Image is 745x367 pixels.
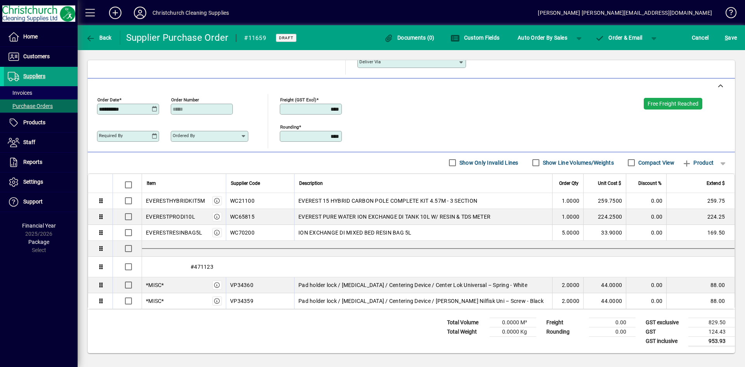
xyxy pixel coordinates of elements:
[595,35,643,41] span: Order & Email
[688,336,735,346] td: 953.93
[4,133,78,152] a: Staff
[678,156,717,170] button: Product
[637,159,674,167] label: Compact View
[4,153,78,172] a: Reports
[22,223,56,229] span: Financial Year
[384,35,435,41] span: Documents (0)
[449,31,501,45] button: Custom Fields
[542,318,589,327] td: Freight
[142,257,735,277] div: #471123
[78,31,120,45] app-page-header-button: Back
[298,281,527,289] span: Pad holder lock / [MEDICAL_DATA] / Centering Device / Center Lok Universal – Spring - White
[626,225,666,241] td: 0.00
[450,35,499,41] span: Custom Fields
[359,59,381,64] mat-label: Deliver via
[146,213,195,221] div: EVERESTPRODI10L
[23,119,45,125] span: Products
[583,209,626,225] td: 224.2500
[642,336,688,346] td: GST inclusive
[86,35,112,41] span: Back
[382,31,437,45] button: Documents (0)
[226,209,294,225] td: WC65815
[458,159,518,167] label: Show Only Invalid Lines
[690,31,711,45] button: Cancel
[23,33,38,40] span: Home
[688,327,735,336] td: 124.43
[589,318,636,327] td: 0.00
[146,229,202,237] div: EVERESTRESINBAG5L
[4,113,78,132] a: Products
[583,277,626,293] td: 44.0000
[490,318,536,327] td: 0.0000 M³
[538,7,712,19] div: [PERSON_NAME] [PERSON_NAME][EMAIL_ADDRESS][DOMAIN_NAME]
[126,31,229,44] div: Supplier Purchase Order
[443,327,490,336] td: Total Weight
[298,297,544,305] span: Pad holder lock / [MEDICAL_DATA] / Centering Device / [PERSON_NAME] Nilfisk Uni – Screw - Black
[147,179,156,188] span: Item
[626,193,666,209] td: 0.00
[173,133,195,138] mat-label: Ordered by
[723,31,739,45] button: Save
[518,31,567,44] span: Auto Order By Sales
[298,229,412,237] span: ION EXCHANGE DI MIXED BED RESIN BAG 5L
[666,209,735,225] td: 224.25
[146,197,205,205] div: EVERESTHYBRIDKIT5M
[642,327,688,336] td: GST
[4,192,78,212] a: Support
[4,27,78,47] a: Home
[648,101,698,107] span: Free Freight Reached
[591,31,646,45] button: Order & Email
[443,318,490,327] td: Total Volume
[642,318,688,327] td: GST exclusive
[171,97,199,102] mat-label: Order number
[720,2,735,27] a: Knowledge Base
[279,35,293,40] span: Draft
[707,179,725,188] span: Extend $
[589,327,636,336] td: 0.00
[626,293,666,309] td: 0.00
[299,179,323,188] span: Description
[4,47,78,66] a: Customers
[103,6,128,20] button: Add
[552,193,583,209] td: 1.0000
[226,193,294,209] td: WC21100
[97,97,119,102] mat-label: Order date
[583,225,626,241] td: 33.9000
[725,35,728,41] span: S
[559,179,579,188] span: Order Qty
[666,225,735,241] td: 169.50
[688,318,735,327] td: 829.50
[4,172,78,192] a: Settings
[598,179,621,188] span: Unit Cost $
[226,293,294,309] td: VP34359
[514,31,571,45] button: Auto Order By Sales
[626,277,666,293] td: 0.00
[226,277,294,293] td: VP34360
[4,99,78,113] a: Purchase Orders
[152,7,229,19] div: Christchurch Cleaning Supplies
[8,103,53,109] span: Purchase Orders
[84,31,114,45] button: Back
[682,157,714,169] span: Product
[692,31,709,44] span: Cancel
[583,293,626,309] td: 44.0000
[280,97,316,102] mat-label: Freight (GST excl)
[552,293,583,309] td: 2.0000
[541,159,614,167] label: Show Line Volumes/Weights
[298,213,490,221] span: EVEREST PURE WATER ION EXCHANGE DI TANK 10L W/ RESIN & TDS METER
[280,124,299,129] mat-label: Rounding
[666,293,735,309] td: 88.00
[99,133,123,138] mat-label: Required by
[490,327,536,336] td: 0.0000 Kg
[23,53,50,59] span: Customers
[23,159,42,165] span: Reports
[23,179,43,185] span: Settings
[542,327,589,336] td: Rounding
[23,198,43,205] span: Support
[298,197,477,205] span: EVEREST 15 HYBRID CARBON POLE COMPLETE KIT 4.57M - 3 SECTION
[23,73,45,79] span: Suppliers
[23,139,35,145] span: Staff
[226,225,294,241] td: WC70200
[583,193,626,209] td: 259.7500
[244,32,266,44] div: #11659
